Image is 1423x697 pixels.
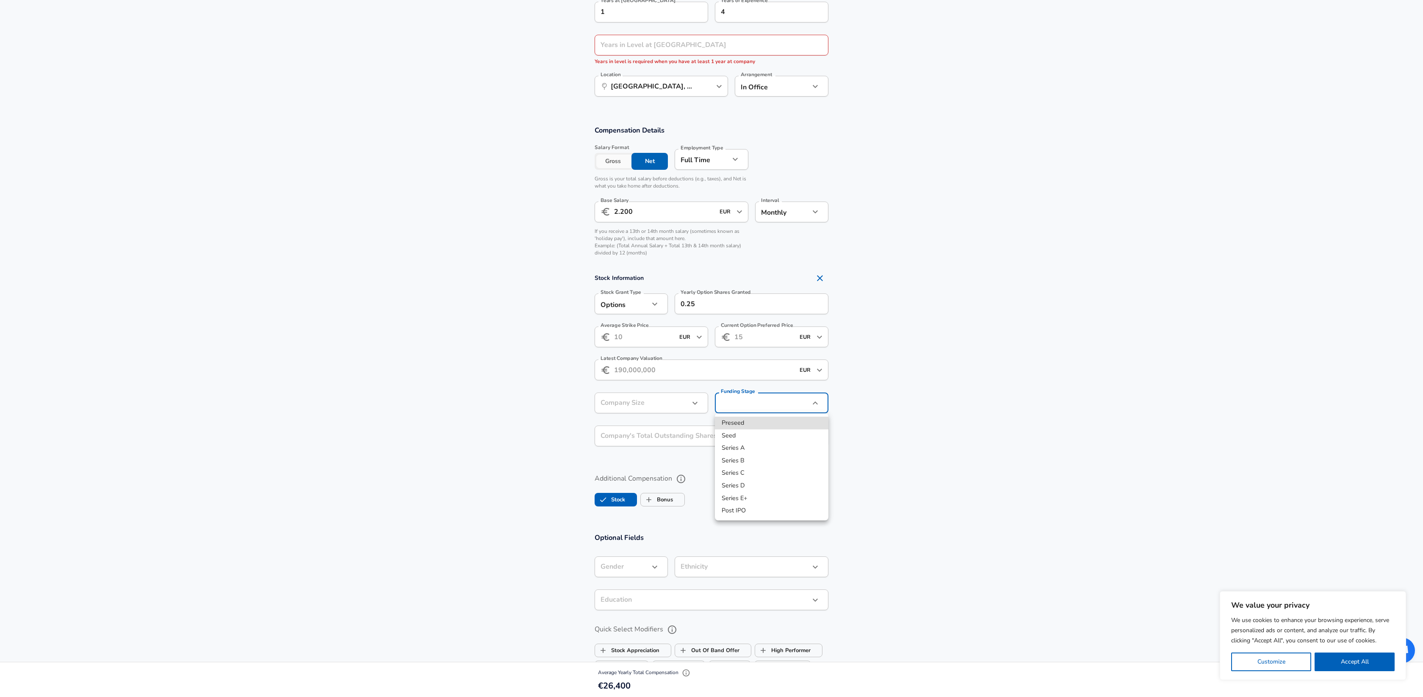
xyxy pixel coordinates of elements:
li: Series E+ [715,492,828,505]
div: We value your privacy [1220,591,1406,680]
li: Series B [715,454,828,467]
li: Series A [715,442,828,454]
li: Post IPO [715,504,828,517]
li: Series D [715,479,828,492]
li: Seed [715,429,828,442]
button: Customize [1231,653,1311,671]
li: Series C [715,467,828,479]
li: Preseed [715,417,828,429]
p: We value your privacy [1231,600,1395,610]
p: We use cookies to enhance your browsing experience, serve personalized ads or content, and analyz... [1231,615,1395,646]
button: Accept All [1315,653,1395,671]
